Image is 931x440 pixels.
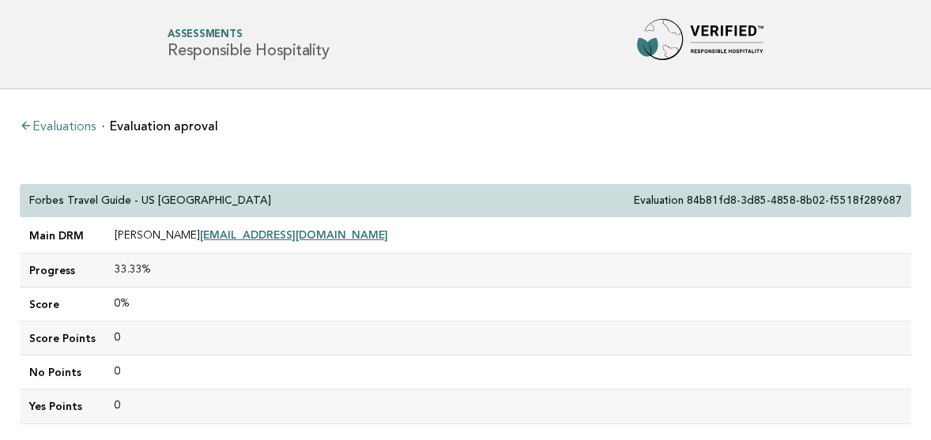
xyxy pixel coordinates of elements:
h1: Responsible Hospitality [168,30,329,59]
td: No Points [20,355,105,389]
td: [PERSON_NAME] [105,218,911,254]
td: 0 [105,355,911,389]
a: [EMAIL_ADDRESS][DOMAIN_NAME] [200,228,388,241]
td: 0 [105,322,911,355]
span: Assessments [168,30,329,40]
td: Main DRM [20,218,105,254]
td: 0 [105,389,911,423]
td: 33.33% [105,254,911,288]
td: Score Points [20,322,105,355]
td: 0% [105,288,911,322]
td: Yes Points [20,389,105,423]
p: Forbes Travel Guide - US [GEOGRAPHIC_DATA] [29,194,271,208]
td: Progress [20,254,105,288]
li: Evaluation aproval [102,120,218,133]
img: Forbes Travel Guide [637,19,763,70]
a: Evaluations [20,121,96,134]
td: Score [20,288,105,322]
p: Evaluation 84b81fd8-3d85-4858-8b02-f5518f289687 [634,194,902,208]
